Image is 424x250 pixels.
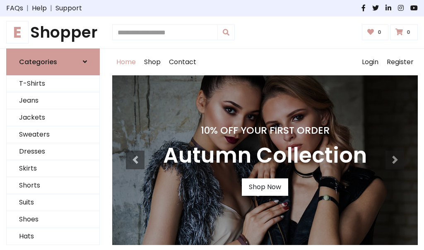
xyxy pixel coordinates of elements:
[140,49,165,75] a: Shop
[32,3,47,13] a: Help
[7,194,99,211] a: Suits
[7,228,99,245] a: Hats
[6,23,100,42] h1: Shopper
[165,49,200,75] a: Contact
[23,3,32,13] span: |
[47,3,55,13] span: |
[7,177,99,194] a: Shorts
[390,24,418,40] a: 0
[6,48,100,75] a: Categories
[7,211,99,228] a: Shoes
[7,109,99,126] a: Jackets
[383,49,418,75] a: Register
[7,126,99,143] a: Sweaters
[112,49,140,75] a: Home
[163,143,367,168] h3: Autumn Collection
[7,143,99,160] a: Dresses
[163,125,367,136] h4: 10% Off Your First Order
[6,23,100,42] a: EShopper
[7,92,99,109] a: Jeans
[358,49,383,75] a: Login
[362,24,389,40] a: 0
[7,75,99,92] a: T-Shirts
[55,3,82,13] a: Support
[7,160,99,177] a: Skirts
[6,3,23,13] a: FAQs
[242,178,288,196] a: Shop Now
[19,58,57,66] h6: Categories
[405,29,412,36] span: 0
[6,21,29,43] span: E
[376,29,383,36] span: 0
